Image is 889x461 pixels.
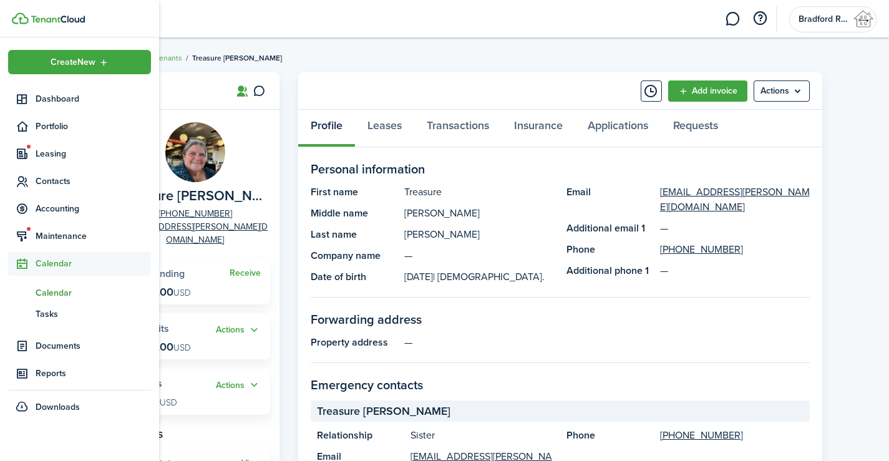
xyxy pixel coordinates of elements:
span: Contacts [36,175,151,188]
a: Calendar [8,282,151,303]
panel-main-description: [PERSON_NAME] [404,227,554,242]
panel-main-title: Additional email 1 [566,221,654,236]
span: Create New [51,58,95,67]
panel-main-title: Tenant [120,84,220,98]
button: Open resource center [749,8,770,29]
a: Transactions [414,110,502,147]
button: Open menu [8,50,151,74]
a: Requests [661,110,731,147]
panel-main-title: Company name [311,248,398,263]
a: Tasks [8,303,151,324]
button: Open menu [216,323,261,337]
panel-main-title: Property address [311,335,398,350]
panel-main-section-title: Personal information [311,160,810,178]
span: Maintenance [36,230,151,243]
panel-main-title: Middle name [311,206,398,221]
button: Timeline [641,80,662,102]
button: Open menu [216,378,261,392]
panel-main-description: Treasure [404,185,554,200]
span: USD [160,396,177,409]
panel-main-title: Phone [566,428,654,443]
a: Tenants [155,52,182,64]
a: Add invoice [668,80,747,102]
a: [EMAIL_ADDRESS][PERSON_NAME][DOMAIN_NAME] [660,185,810,215]
span: Calendar [36,286,151,299]
panel-main-description: Sister [410,428,554,443]
panel-main-description: — [404,335,810,350]
panel-main-description: [DATE] [404,269,554,284]
a: [PHONE_NUMBER] [158,207,232,220]
button: Open menu [754,80,810,102]
span: Tasks [36,308,151,321]
a: Reports [8,361,151,386]
panel-main-section-title: Emergency contacts [311,376,810,394]
a: Applications [575,110,661,147]
span: Leasing [36,147,151,160]
a: Receive [230,268,261,278]
panel-main-title: First name [311,185,398,200]
panel-main-title: Last name [311,227,398,242]
span: USD [173,286,191,299]
img: TenantCloud [31,16,85,23]
p: $650.00 [130,286,191,298]
a: [PHONE_NUMBER] [660,242,743,257]
panel-main-title: Phone [566,242,654,257]
span: Portfolio [36,120,151,133]
a: Leases [355,110,414,147]
span: Downloads [36,400,80,414]
span: Documents [36,339,151,352]
img: Bradford Real Estate Group [853,9,873,29]
span: Treasure Ingels [120,188,264,204]
a: [EMAIL_ADDRESS][PERSON_NAME][DOMAIN_NAME] [120,220,270,246]
img: Treasure Ingels [165,122,225,182]
panel-main-description: [PERSON_NAME] [404,206,554,221]
span: Bradford Real Estate Group [799,15,848,24]
span: Reports [36,367,151,380]
panel-main-subtitle: Reports [120,424,270,443]
span: Treasure [PERSON_NAME] [317,403,450,420]
span: Treasure [PERSON_NAME] [192,52,282,64]
img: TenantCloud [12,12,29,24]
a: Insurance [502,110,575,147]
span: Dashboard [36,92,151,105]
span: Calendar [36,257,151,270]
span: | [DEMOGRAPHIC_DATA]. [433,269,545,284]
menu-btn: Actions [754,80,810,102]
button: Actions [216,378,261,392]
panel-main-title: Email [566,185,654,215]
panel-main-title: Date of birth [311,269,398,284]
p: $650.00 [130,341,191,353]
panel-main-title: Relationship [317,428,404,443]
span: Accounting [36,202,151,215]
button: Actions [216,323,261,337]
panel-main-section-title: Forwarding address [311,310,810,329]
panel-main-title: Additional phone 1 [566,263,654,278]
a: Dashboard [8,87,151,111]
a: [PHONE_NUMBER] [660,428,743,443]
span: USD [173,341,191,354]
a: Messaging [721,3,744,35]
panel-main-description: — [404,248,554,263]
